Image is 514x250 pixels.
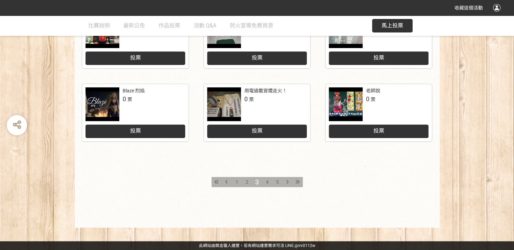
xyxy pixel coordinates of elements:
a: 神明開示:火要防、警要裝13票投票 [82,11,189,68]
span: 比賽說明 [88,22,110,29]
span: 收藏這個活動 [455,5,483,10]
span: 票 [249,97,254,102]
span: 0 [244,95,248,103]
a: 防火宣導免費資源 [230,16,273,36]
a: 老師說0票投票 [325,84,432,141]
span: 活動 Q&A [194,22,216,29]
a: Blaze 烈焰0票投票 [82,84,189,141]
span: 投票 [251,54,262,61]
span: 票 [371,97,375,102]
a: 活動 Q&A [194,16,216,36]
a: 作品投票 [158,16,180,36]
span: 投票 [373,128,384,134]
span: 投票 [130,128,141,134]
span: 投票 [251,128,262,134]
span: 投票 [130,54,141,61]
span: 防火宣導免費資源 [230,22,273,29]
div: 用電過載冒煙走火！ [244,87,287,94]
span: 可洽 LINE: [199,243,315,248]
span: 最新公告 [123,22,145,29]
button: 馬上投票 [372,19,413,32]
a: 最新公告 [123,16,145,36]
span: 票 [127,97,132,102]
span: 投票 [373,54,384,61]
a: 此網站由獎金獵人建置，若有網站建置需求 [199,243,276,248]
div: Blaze 烈焰 [123,87,145,94]
span: 1 [236,179,238,185]
span: 2 [246,179,248,185]
span: 作品投票 [158,22,180,29]
a: 危機解除之前0票投票 [325,11,432,68]
a: 比賽說明 [88,16,110,36]
div: 老師說 [366,87,380,94]
a: @irv0112w [295,243,315,248]
a: 延長線怎麼了!?0票投票 [204,11,310,68]
span: 5 [276,179,279,185]
span: 0 [123,95,126,103]
a: 用電過載冒煙走火！0票投票 [204,84,310,141]
span: 3 [255,178,259,186]
span: 4 [266,179,269,185]
span: 馬上投票 [382,22,403,29]
span: 0 [366,95,369,103]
